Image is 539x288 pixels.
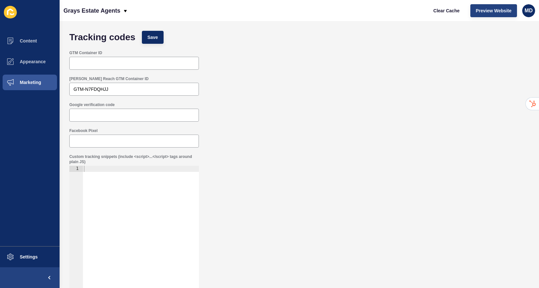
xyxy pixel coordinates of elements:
span: Clear Cache [433,7,460,14]
p: Grays Estate Agents [63,3,120,19]
button: Save [142,31,164,44]
label: [PERSON_NAME] Reach GTM Container ID [69,76,149,81]
button: Preview Website [470,4,517,17]
button: Clear Cache [428,4,465,17]
span: Preview Website [476,7,511,14]
label: GTM Container ID [69,50,102,55]
label: Custom tracking snippets (include <script>...</script> tags around plain JS) [69,154,199,164]
label: Facebook Pixel [69,128,97,133]
label: Google verification code [69,102,115,107]
div: 1 [69,166,83,172]
h1: Tracking codes [69,34,135,41]
span: Save [147,34,158,41]
span: MD [525,7,533,14]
